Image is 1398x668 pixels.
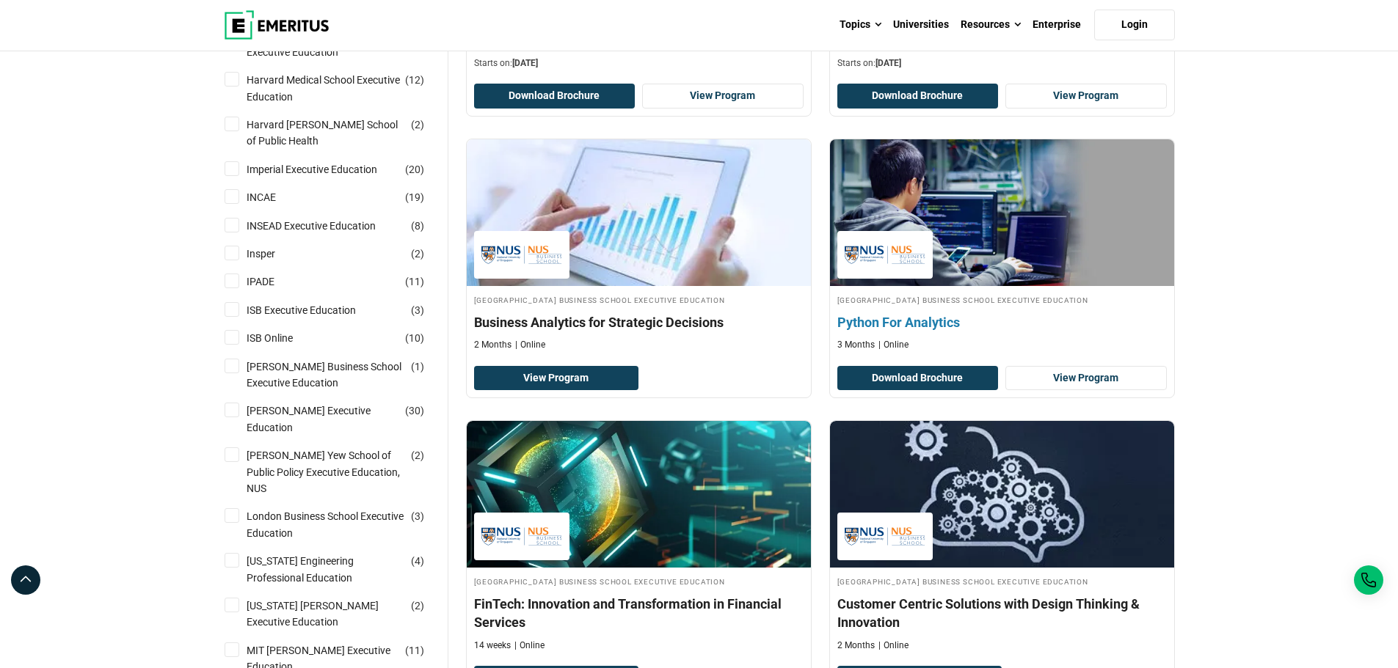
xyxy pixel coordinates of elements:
img: National University of Singapore Business School Executive Education [845,520,925,553]
span: [DATE] [512,58,538,68]
h4: [GEOGRAPHIC_DATA] Business School Executive Education [474,575,804,587]
a: [PERSON_NAME] Business School Executive Education [247,359,434,392]
span: 8 [415,220,421,232]
p: 2 Months [837,639,875,652]
span: 2 [415,449,421,461]
a: Finance Course by National University of Singapore Business School Executive Education - National... [467,421,811,658]
span: [DATE] [875,58,901,68]
span: ( ) [411,218,424,234]
p: Starts on: [837,57,1167,70]
button: Download Brochure [837,366,999,391]
a: Imperial Executive Education [247,161,407,177]
img: National University of Singapore Business School Executive Education [481,520,562,553]
span: 4 [415,555,421,567]
a: View Program [1005,84,1167,109]
h4: Python For Analytics [837,313,1167,331]
a: Data Science and Analytics Course by National University of Singapore Business School Executive E... [830,139,1174,359]
span: ( ) [405,189,424,205]
span: ( ) [411,508,424,524]
span: 2 [415,600,421,612]
span: 12 [409,74,421,86]
a: ISB Online [247,330,322,346]
a: [US_STATE] [PERSON_NAME] Executive Education [247,598,434,631]
span: 10 [409,332,421,344]
p: Online [878,339,909,351]
span: 30 [409,405,421,416]
img: Business Analytics for Strategic Decisions | Online Business Analytics Course [467,139,811,286]
p: 3 Months [837,339,875,351]
img: National University of Singapore Business School Executive Education [845,238,925,271]
a: IPADE [247,274,304,290]
span: ( ) [405,330,424,346]
h4: FinTech: Innovation and Transformation in Financial Services [474,595,804,631]
button: Download Brochure [837,84,999,109]
a: Business Analytics Course by National University of Singapore Business School Executive Education... [467,139,811,359]
a: Product Design and Innovation Course by National University of Singapore Business School Executiv... [830,421,1174,658]
span: ( ) [411,302,424,318]
span: ( ) [405,72,424,88]
h4: [GEOGRAPHIC_DATA] Business School Executive Education [837,293,1167,306]
span: 19 [409,191,421,203]
span: ( ) [411,359,424,375]
span: 3 [415,510,421,522]
a: View Program [1005,366,1167,391]
h4: [GEOGRAPHIC_DATA] Business School Executive Education [474,293,804,306]
p: Online [514,639,545,652]
a: London Business School Executive Education [247,508,434,541]
a: [US_STATE] Engineering Professional Education [247,553,434,586]
span: ( ) [405,403,424,419]
span: 2 [415,119,421,131]
span: 2 [415,248,421,260]
p: Online [878,639,909,652]
img: Python For Analytics | Online Data Science and Analytics Course [812,132,1191,293]
a: View Program [474,366,639,391]
a: Harvard Medical School Executive Education [247,72,434,105]
a: [PERSON_NAME] Executive Education [247,403,434,436]
button: Download Brochure [474,84,636,109]
p: 14 weeks [474,639,511,652]
span: 1 [415,361,421,372]
h4: [GEOGRAPHIC_DATA] Business School Executive Education [837,575,1167,587]
span: ( ) [411,117,424,133]
span: ( ) [405,161,424,177]
a: INSEAD Executive Education [247,218,405,234]
h4: Business Analytics for Strategic Decisions [474,313,804,331]
img: National University of Singapore Business School Executive Education [481,238,562,271]
img: Customer Centric Solutions with Design Thinking & Innovation | Online Product Design and Innovati... [830,421,1174,568]
span: ( ) [405,642,424,658]
span: 3 [415,304,421,316]
a: Insper [247,246,305,262]
img: FinTech: Innovation and Transformation in Financial Services | Online Finance Course [467,421,811,568]
p: Starts on: [474,57,804,70]
h4: Customer Centric Solutions with Design Thinking & Innovation [837,595,1167,631]
span: ( ) [411,246,424,262]
a: Login [1094,10,1175,40]
p: 2 Months [474,339,511,351]
span: ( ) [405,274,424,290]
span: 11 [409,276,421,287]
a: INCAE [247,189,305,205]
span: ( ) [411,553,424,569]
a: [PERSON_NAME] Yew School of Public Policy Executive Education, NUS [247,447,434,496]
a: ISB Executive Education [247,302,385,318]
p: Online [515,339,545,351]
a: View Program [642,84,804,109]
span: ( ) [411,598,424,614]
span: 20 [409,164,421,175]
span: 11 [409,645,421,656]
span: ( ) [411,447,424,463]
a: Harvard [PERSON_NAME] School of Public Health [247,117,434,150]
